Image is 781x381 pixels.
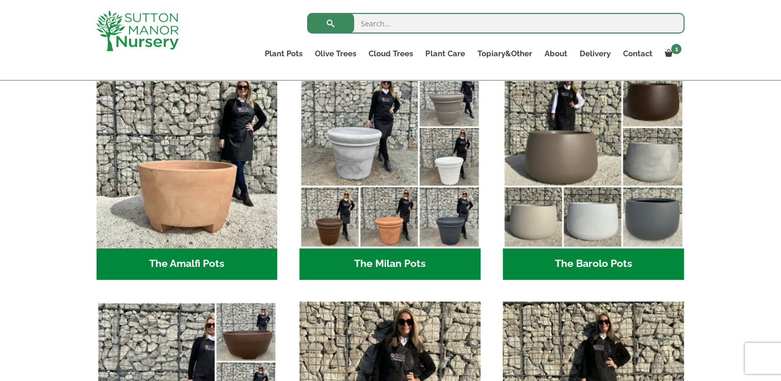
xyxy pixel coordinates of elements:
[503,67,684,248] img: The Barolo Pots
[503,248,684,280] h2: The Barolo Pots
[658,46,684,61] a: 1
[573,46,616,61] a: Delivery
[538,46,573,61] a: About
[419,46,471,61] a: Plant Care
[471,46,538,61] a: Topiary&Other
[616,46,658,61] a: Contact
[259,46,309,61] a: Plant Pots
[97,67,278,248] img: The Amalfi Pots
[299,67,481,280] a: Visit product category The Milan Pots
[671,44,681,54] span: 1
[97,67,278,280] a: Visit product category The Amalfi Pots
[299,67,481,248] img: The Milan Pots
[96,10,179,51] img: logo
[503,67,684,280] a: Visit product category The Barolo Pots
[307,13,684,34] input: Search...
[309,46,362,61] a: Olive Trees
[362,46,419,61] a: Cloud Trees
[299,248,481,280] h2: The Milan Pots
[97,248,278,280] h2: The Amalfi Pots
